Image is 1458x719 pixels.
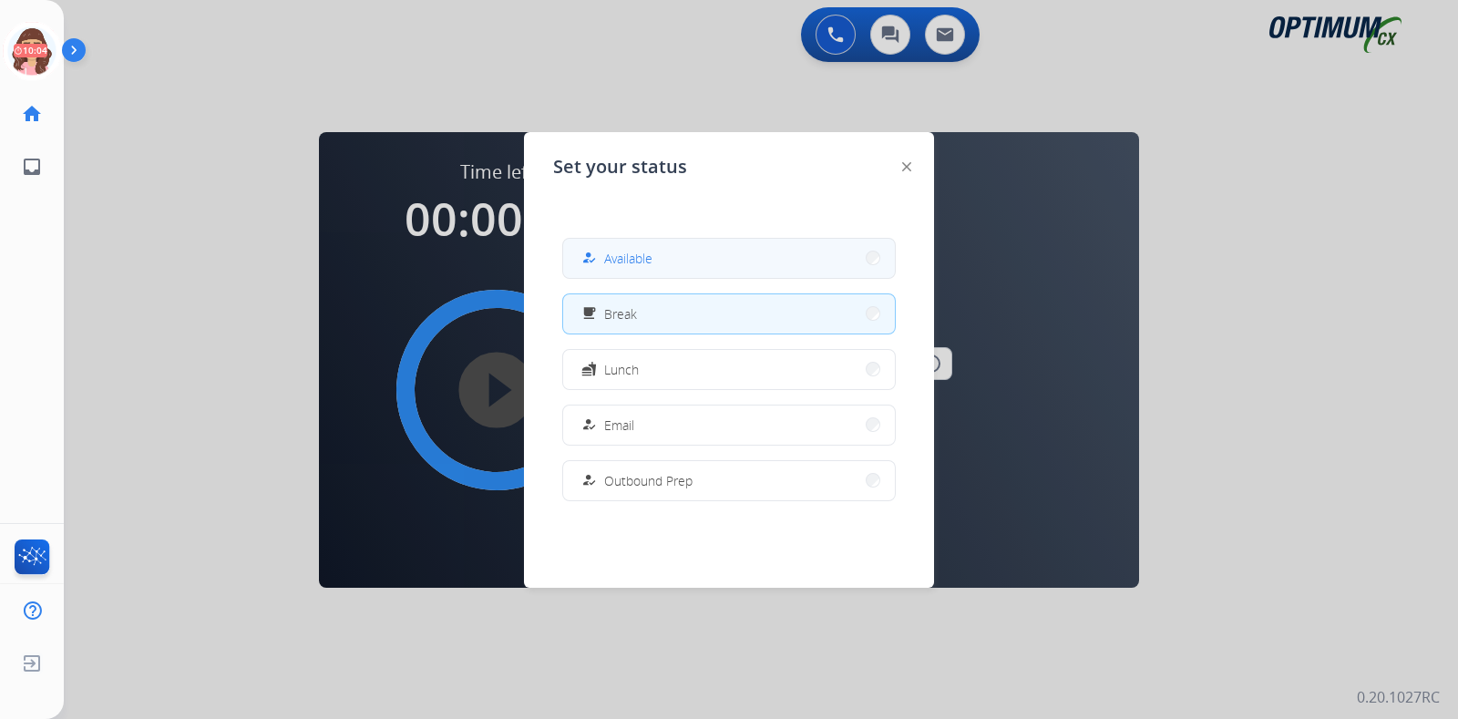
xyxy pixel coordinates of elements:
button: Break [563,294,895,334]
button: Email [563,406,895,445]
button: Available [563,239,895,278]
button: Lunch [563,350,895,389]
span: Lunch [604,360,639,379]
span: Outbound Prep [604,471,693,490]
p: 0.20.1027RC [1357,686,1440,708]
span: Set your status [553,154,687,180]
span: Email [604,416,634,435]
span: Break [604,304,637,324]
mat-icon: free_breakfast [581,306,597,322]
mat-icon: how_to_reg [581,417,597,433]
mat-icon: inbox [21,156,43,178]
img: close-button [902,162,911,171]
mat-icon: home [21,103,43,125]
button: Outbound Prep [563,461,895,500]
span: Available [604,249,652,268]
mat-icon: how_to_reg [581,251,597,266]
mat-icon: fastfood [581,362,597,377]
mat-icon: how_to_reg [581,473,597,488]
